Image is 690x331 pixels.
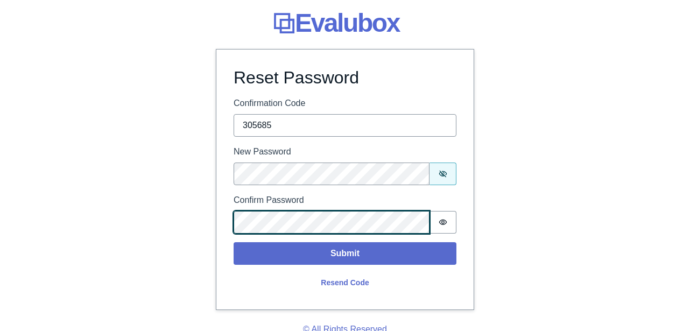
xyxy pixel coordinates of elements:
h3: Reset Password [234,67,456,88]
label: Confirmation Code [234,97,456,110]
input: Enter your Confirmation Code: [234,114,456,137]
button: Resend Code [314,273,376,292]
span: Evalubox [295,10,399,36]
button: Show password [430,211,456,234]
button: Show password [430,163,456,185]
label: Confirm Password [234,194,456,207]
label: New Password [234,145,456,158]
button: Submit [234,242,456,265]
